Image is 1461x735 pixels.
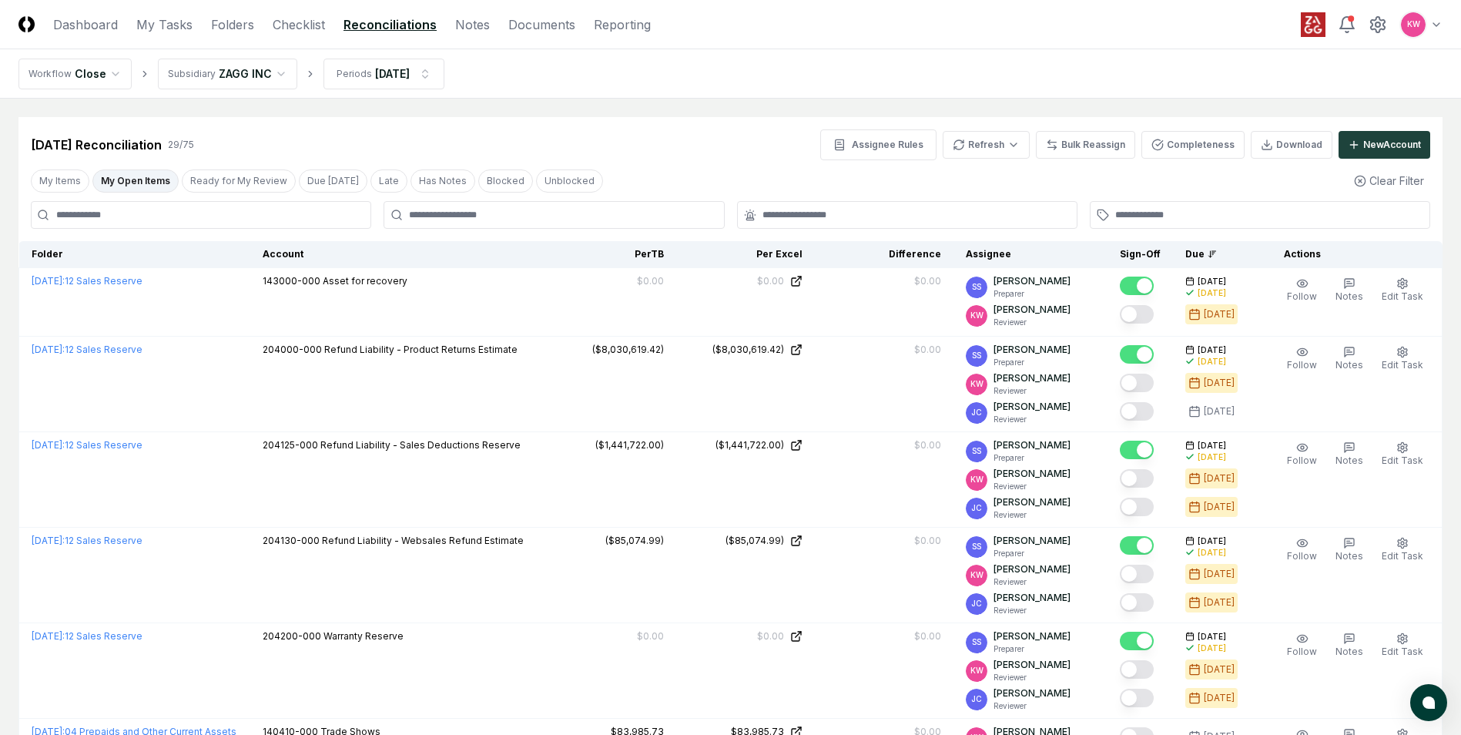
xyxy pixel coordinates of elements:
[1382,359,1423,371] span: Edit Task
[1198,344,1226,356] span: [DATE]
[263,247,525,261] div: Account
[757,629,784,643] div: $0.00
[994,605,1071,616] p: Reviewer
[1198,287,1226,299] div: [DATE]
[263,439,318,451] span: 204125-000
[299,169,367,193] button: Due Today
[1120,441,1154,459] button: Mark complete
[972,636,981,648] span: SS
[508,15,575,34] a: Documents
[637,629,664,643] div: $0.00
[1284,534,1320,566] button: Follow
[1399,11,1427,39] button: KW
[712,343,784,357] div: ($8,030,619.42)
[1287,550,1317,562] span: Follow
[971,407,982,418] span: JC
[914,343,941,357] div: $0.00
[182,169,296,193] button: Ready for My Review
[1407,18,1420,30] span: KW
[32,439,142,451] a: [DATE]:12 Sales Reserve
[943,131,1030,159] button: Refresh
[18,16,35,32] img: Logo
[343,15,437,34] a: Reconciliations
[32,275,65,287] span: [DATE] :
[689,629,803,643] a: $0.00
[1204,404,1235,418] div: [DATE]
[1120,593,1154,612] button: Mark complete
[1120,632,1154,650] button: Mark complete
[994,576,1071,588] p: Reviewer
[1339,131,1430,159] button: NewAccount
[136,15,193,34] a: My Tasks
[32,344,142,355] a: [DATE]:12 Sales Reserve
[211,15,254,34] a: Folders
[1335,455,1363,466] span: Notes
[1379,438,1426,471] button: Edit Task
[1287,455,1317,466] span: Follow
[1287,646,1317,657] span: Follow
[322,535,524,546] span: Refund Liability - Websales Refund Estimate
[994,400,1071,414] p: [PERSON_NAME]
[1107,241,1173,268] th: Sign-Off
[1204,663,1235,676] div: [DATE]
[994,700,1071,712] p: Reviewer
[953,241,1107,268] th: Assignee
[1036,131,1135,159] button: Bulk Reassign
[1272,247,1430,261] div: Actions
[1120,536,1154,555] button: Mark complete
[375,65,410,82] div: [DATE]
[994,629,1071,643] p: [PERSON_NAME]
[994,591,1071,605] p: [PERSON_NAME]
[1379,629,1426,662] button: Edit Task
[595,438,664,452] div: ($1,441,722.00)
[637,274,664,288] div: $0.00
[994,643,1071,655] p: Preparer
[31,136,162,154] div: [DATE] Reconciliation
[1284,629,1320,662] button: Follow
[1335,550,1363,562] span: Notes
[605,534,664,548] div: ($85,074.99)
[19,241,250,268] th: Folder
[914,534,941,548] div: $0.00
[1335,359,1363,371] span: Notes
[324,344,518,355] span: Refund Liability - Product Returns Estimate
[32,275,142,287] a: [DATE]:12 Sales Reserve
[994,357,1071,368] p: Preparer
[994,288,1071,300] p: Preparer
[815,241,953,268] th: Difference
[18,59,444,89] nav: breadcrumb
[1120,565,1154,583] button: Mark complete
[263,630,321,642] span: 204200-000
[536,169,603,193] button: Unblocked
[994,672,1071,683] p: Reviewer
[1204,596,1235,609] div: [DATE]
[168,67,216,81] div: Subsidiary
[994,303,1071,317] p: [PERSON_NAME]
[1204,472,1235,485] div: [DATE]
[914,629,941,643] div: $0.00
[994,548,1071,559] p: Preparer
[410,169,475,193] button: Has Notes
[1204,567,1235,581] div: [DATE]
[31,169,89,193] button: My Items
[32,630,142,642] a: [DATE]:12 Sales Reserve
[994,467,1071,481] p: [PERSON_NAME]
[1410,684,1447,721] button: atlas-launcher
[994,371,1071,385] p: [PERSON_NAME]
[1198,547,1226,559] div: [DATE]
[689,438,803,452] a: ($1,441,722.00)
[1382,550,1423,562] span: Edit Task
[1204,500,1235,514] div: [DATE]
[1335,290,1363,302] span: Notes
[1332,534,1366,566] button: Notes
[323,59,444,89] button: Periods[DATE]
[594,15,651,34] a: Reporting
[538,241,676,268] th: Per TB
[32,344,65,355] span: [DATE] :
[676,241,815,268] th: Per Excel
[168,138,194,152] div: 29 / 75
[323,275,407,287] span: Asset for recovery
[1287,290,1317,302] span: Follow
[972,445,981,457] span: SS
[273,15,325,34] a: Checklist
